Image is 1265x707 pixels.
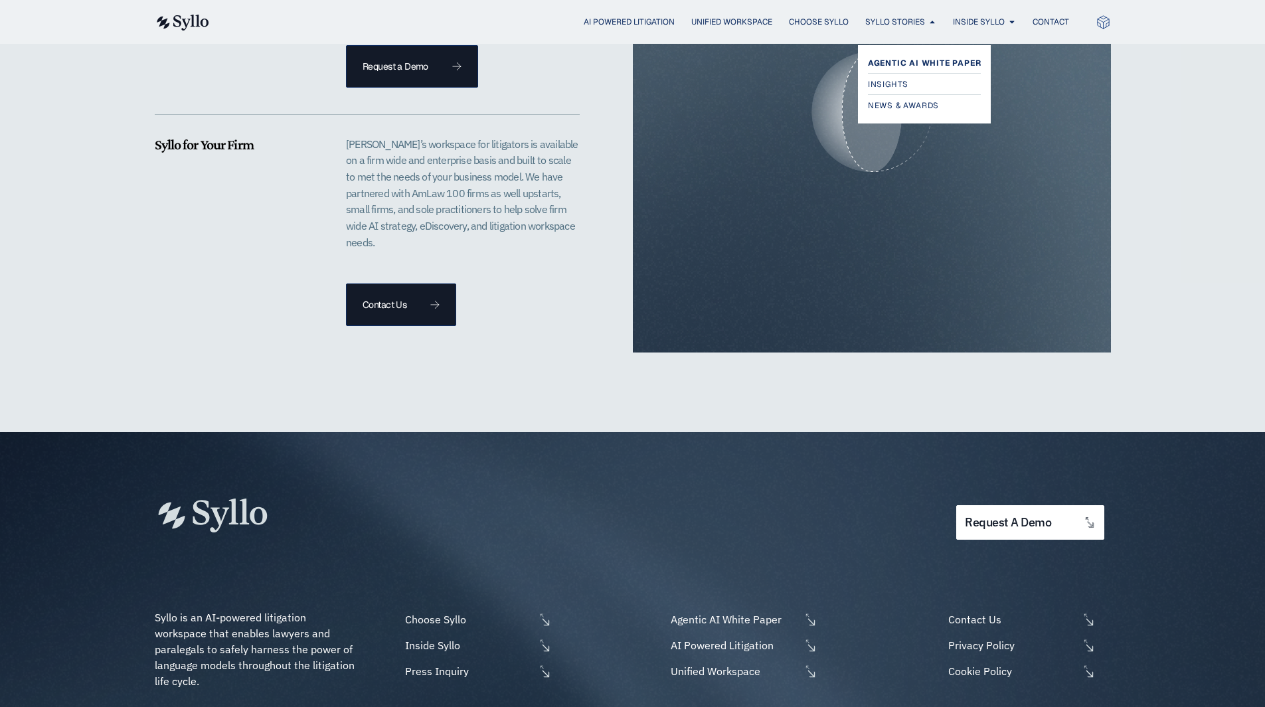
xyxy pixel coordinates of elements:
[402,611,552,627] a: Choose Syllo
[667,663,800,679] span: Unified Workspace
[236,16,1069,29] div: Menu Toggle
[691,16,772,28] a: Unified Workspace
[667,637,800,653] span: AI Powered Litigation
[584,16,675,28] a: AI Powered Litigation
[402,637,552,653] a: Inside Syllo
[956,505,1104,540] a: request a demo
[155,611,357,688] span: Syllo is an AI-powered litigation workspace that enables lawyers and paralegals to safely harness...
[363,300,406,309] span: Contact Us
[945,637,1110,653] a: Privacy Policy
[346,136,579,250] p: [PERSON_NAME]’s workspace for litigators is available on a firm wide and enterprise basis and bui...
[236,16,1069,29] nav: Menu
[868,98,939,114] span: News & Awards
[402,663,535,679] span: Press Inquiry
[868,76,908,92] span: Insights
[402,663,552,679] a: Press Inquiry
[789,16,849,28] a: Choose Syllo
[868,76,981,92] a: Insights
[402,637,535,653] span: Inside Syllo
[953,16,1005,28] a: Inside Syllo
[945,611,1078,627] span: Contact Us
[945,637,1078,653] span: Privacy Policy
[667,611,817,627] a: Agentic AI White Paper
[402,611,535,627] span: Choose Syllo
[346,283,456,326] a: Contact Us
[945,611,1110,627] a: Contact Us
[667,637,817,653] a: AI Powered Litigation
[155,15,209,31] img: syllo
[868,98,981,114] a: News & Awards
[945,663,1110,679] a: Cookie Policy
[667,611,800,627] span: Agentic AI White Paper
[965,516,1051,529] span: request a demo
[667,663,817,679] a: Unified Workspace
[155,136,330,153] h5: Syllo for Your Firm
[865,16,925,28] a: Syllo Stories
[1033,16,1069,28] a: Contact
[868,55,981,71] a: Agentic AI White Paper
[945,663,1078,679] span: Cookie Policy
